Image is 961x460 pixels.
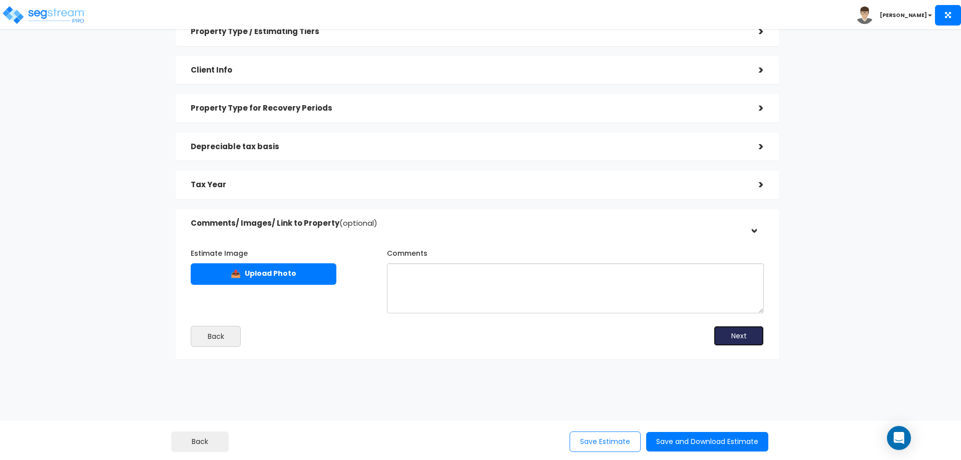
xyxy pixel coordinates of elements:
button: Save Estimate [570,431,641,452]
button: Back [191,326,241,347]
h5: Client Info [191,66,744,75]
label: Comments [387,245,427,258]
div: > [744,177,764,193]
div: > [744,139,764,155]
span: (optional) [339,218,377,228]
b: [PERSON_NAME] [880,12,927,19]
h5: Tax Year [191,181,744,189]
h5: Property Type / Estimating Tiers [191,28,744,36]
h5: Depreciable tax basis [191,143,744,151]
label: Upload Photo [191,263,336,285]
img: avatar.png [856,7,873,24]
div: > [746,213,761,233]
div: > [744,101,764,116]
h5: Comments/ Images/ Link to Property [191,219,744,228]
img: logo_pro_r.png [2,5,87,25]
span: 📤 [231,268,241,279]
div: Open Intercom Messenger [887,426,911,450]
button: Save and Download Estimate [646,432,768,451]
label: Estimate Image [191,245,248,258]
h5: Property Type for Recovery Periods [191,104,744,113]
div: > [744,63,764,78]
div: > [744,24,764,40]
a: Back [171,431,229,452]
button: Next [714,326,764,346]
